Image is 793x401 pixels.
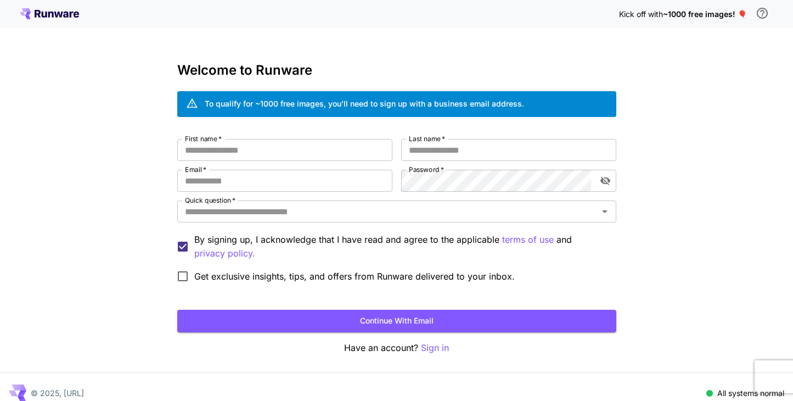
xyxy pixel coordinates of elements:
p: © 2025, [URL] [31,387,84,399]
p: All systems normal [717,387,784,399]
h3: Welcome to Runware [177,63,616,78]
button: Open [597,204,612,219]
p: privacy policy. [194,247,255,260]
button: Continue with email [177,310,616,332]
label: First name [185,134,222,143]
span: Get exclusive insights, tips, and offers from Runware delivered to your inbox. [194,270,515,283]
button: By signing up, I acknowledge that I have read and agree to the applicable and privacy policy. [502,233,554,247]
label: Password [409,165,444,174]
button: In order to qualify for free credit, you need to sign up with a business email address and click ... [751,2,773,24]
div: To qualify for ~1000 free images, you’ll need to sign up with a business email address. [205,98,524,109]
button: toggle password visibility [595,171,615,191]
label: Email [185,165,206,174]
p: terms of use [502,233,554,247]
span: ~1000 free images! 🎈 [663,9,747,19]
label: Last name [409,134,445,143]
span: Kick off with [619,9,663,19]
p: Have an account? [177,341,616,355]
p: By signing up, I acknowledge that I have read and agree to the applicable and [194,233,608,260]
label: Quick question [185,196,235,205]
button: Sign in [421,341,449,355]
button: By signing up, I acknowledge that I have read and agree to the applicable terms of use and [194,247,255,260]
